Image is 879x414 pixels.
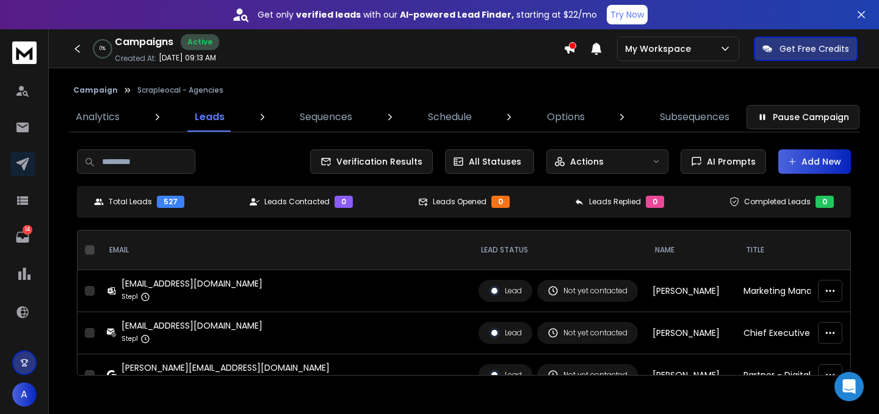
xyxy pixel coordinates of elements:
p: Step 1 [121,333,138,345]
div: Active [181,34,219,50]
div: 527 [157,196,184,208]
p: 14 [23,225,32,235]
a: Sequences [292,102,360,132]
div: Open Intercom Messenger [834,372,864,401]
p: Get Free Credits [780,43,849,55]
p: Leads Contacted [264,197,330,207]
div: Lead [489,285,522,296]
p: My Workspace [625,43,696,55]
td: Partner - Digital strategi & SEO specialist [736,354,843,396]
div: 0 [816,196,834,208]
button: Get Free Credits [754,37,858,61]
a: Schedule [421,102,479,132]
button: A [12,382,37,407]
div: 0 [646,196,664,208]
th: NAME [645,230,736,270]
img: logo [12,41,37,64]
td: Marketing Manager [736,270,843,312]
a: Analytics [68,102,127,132]
p: Subsequences [660,110,729,124]
button: Try Now [607,5,648,24]
button: AI Prompts [681,149,766,174]
td: [PERSON_NAME] [645,270,736,312]
div: Not yet contacted [548,327,628,338]
p: Options [547,110,585,124]
p: Analytics [76,110,120,124]
p: [DATE] 09:13 AM [159,53,216,63]
p: Leads Opened [433,197,487,207]
a: Leads [187,102,232,132]
div: Not yet contacted [548,369,628,380]
strong: AI-powered Lead Finder, [400,9,514,21]
a: Options [540,102,592,132]
span: Verification Results [331,155,422,168]
strong: verified leads [296,9,361,21]
div: Lead [489,327,522,338]
a: Subsequences [653,102,737,132]
button: Verification Results [310,149,433,174]
button: Campaign [73,85,118,95]
p: Leads Replied [589,197,641,207]
a: 14 [10,225,35,249]
p: Sequences [300,110,352,124]
th: LEAD STATUS [471,230,645,270]
p: Get only with our starting at $22/mo [258,9,597,21]
h1: Campaigns [115,35,173,49]
td: [PERSON_NAME] [645,354,736,396]
button: Add New [778,149,851,174]
p: All Statuses [469,155,521,168]
p: Scrapleocal - Agencies [137,85,223,95]
div: 0 [335,196,353,208]
div: [EMAIL_ADDRESS][DOMAIN_NAME] [121,277,262,290]
p: Total Leads [109,197,152,207]
th: EMAIL [99,230,471,270]
div: [EMAIL_ADDRESS][DOMAIN_NAME] [121,319,262,332]
p: Try Now [610,9,644,21]
td: Chief Executive Officer [736,312,843,354]
button: Pause Campaign [747,105,859,129]
p: 0 % [99,45,106,52]
td: [PERSON_NAME] [645,312,736,354]
div: [PERSON_NAME][EMAIL_ADDRESS][DOMAIN_NAME] [121,362,330,374]
th: title [736,230,843,270]
div: 0 [491,196,510,208]
div: Not yet contacted [548,285,628,296]
p: Created At: [115,54,156,63]
p: Step 1 [121,291,138,303]
div: Lead [489,369,522,380]
span: AI Prompts [702,155,756,168]
p: Completed Leads [744,197,811,207]
p: Leads [195,110,225,124]
p: Schedule [428,110,472,124]
p: Actions [570,155,604,168]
